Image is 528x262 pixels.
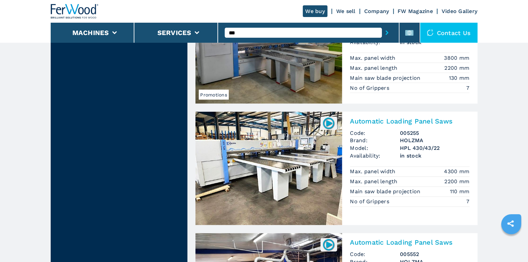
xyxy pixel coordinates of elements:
span: Code: [350,129,400,137]
a: Video Gallery [442,8,477,14]
span: Availability: [350,152,400,160]
em: 4300 mm [444,168,470,176]
h3: 005552 [400,251,470,258]
em: 7 [466,198,469,206]
button: Services [157,29,191,37]
span: Promotions [199,90,229,100]
a: We buy [303,5,328,17]
p: Max. panel length [350,178,400,186]
h2: Automatic Loading Panel Saws [350,117,470,125]
iframe: Chat [500,232,523,257]
span: Brand: [350,137,400,145]
em: 2200 mm [445,178,470,186]
div: Contact us [420,23,478,43]
p: Max. panel width [350,54,397,62]
a: FW Magazine [398,8,433,14]
span: Code: [350,251,400,258]
em: 130 mm [449,74,470,82]
a: Company [364,8,389,14]
a: sharethis [502,215,519,232]
img: Automatic Loading Panel Saws HOLZMA HPL 430/43/22 [195,112,342,225]
a: Automatic Loading Panel Saws HOLZMA HPL 430/43/22005255Automatic Loading Panel SawsCode:005255Bra... [195,112,478,225]
p: No of Grippers [350,198,391,206]
p: No of Grippers [350,84,391,92]
span: Model: [350,145,400,152]
h3: HPL 430/43/22 [400,145,470,152]
button: submit-button [382,25,392,40]
h3: 005255 [400,129,470,137]
em: 3800 mm [444,54,470,62]
button: Machines [72,29,109,37]
img: 005552 [322,238,335,251]
p: Max. panel width [350,168,397,176]
p: Main saw blade projection [350,74,423,82]
em: 110 mm [450,188,470,196]
p: Main saw blade projection [350,188,423,196]
h2: Automatic Loading Panel Saws [350,239,470,247]
em: 2200 mm [445,64,470,72]
a: We sell [336,8,356,14]
h3: HOLZMA [400,137,470,145]
em: 7 [466,84,469,92]
span: in stock [400,152,470,160]
img: 005255 [322,117,335,130]
p: Max. panel length [350,64,400,72]
img: Ferwood [51,4,99,19]
img: Contact us [427,29,434,36]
